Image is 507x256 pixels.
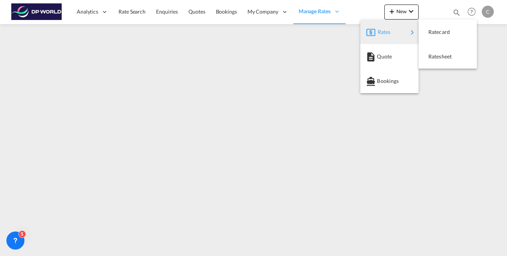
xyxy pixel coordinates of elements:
[366,72,413,90] div: Bookings
[408,28,417,37] md-icon: icon-chevron-right
[378,25,387,40] span: Rates
[366,47,413,66] div: Quote
[377,74,385,89] span: Bookings
[360,44,419,69] button: Quote
[377,49,385,64] span: Quote
[360,69,419,93] button: Bookings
